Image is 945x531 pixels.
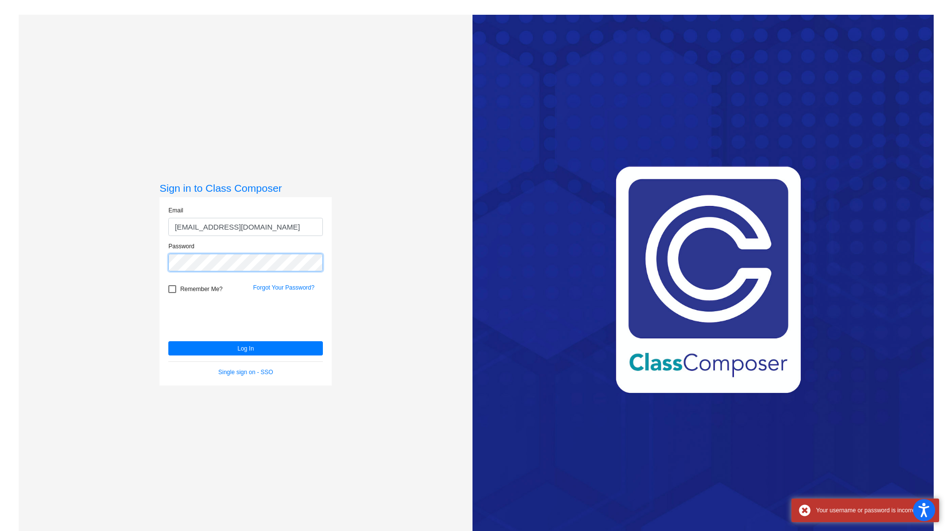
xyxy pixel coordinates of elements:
[159,182,332,194] h3: Sign in to Class Composer
[219,369,273,376] a: Single sign on - SSO
[816,506,932,515] div: Your username or password is incorrect
[168,298,318,336] iframe: reCAPTCHA
[168,206,183,215] label: Email
[168,242,194,251] label: Password
[253,284,315,291] a: Forgot Your Password?
[168,341,323,355] button: Log In
[180,283,222,295] span: Remember Me?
